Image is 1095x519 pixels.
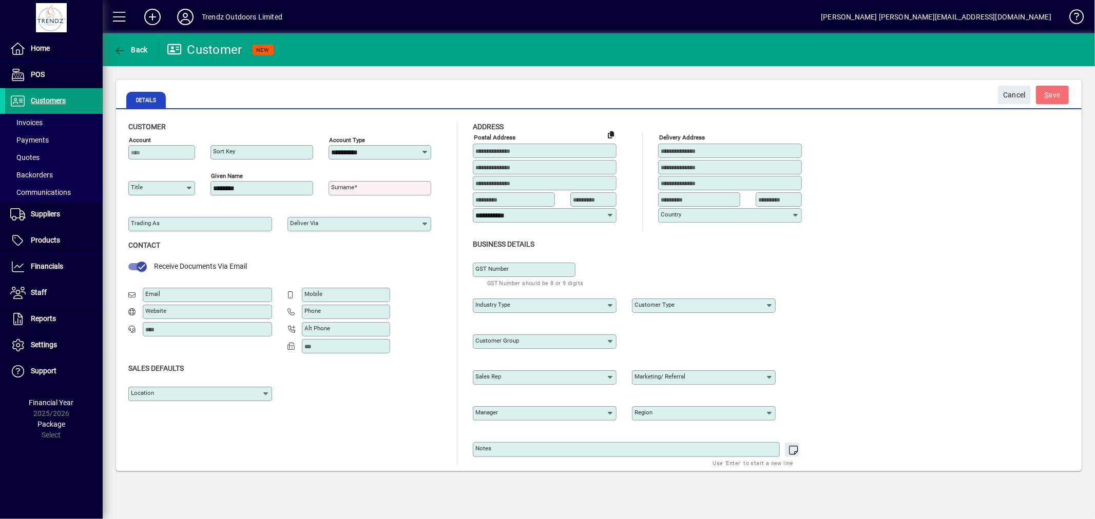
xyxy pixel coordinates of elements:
[10,171,53,179] span: Backorders
[136,8,169,26] button: Add
[304,307,321,314] mat-label: Phone
[5,202,103,227] a: Suppliers
[131,389,154,396] mat-label: Location
[475,301,510,308] mat-label: Industry type
[10,118,43,127] span: Invoices
[661,211,681,218] mat-label: Country
[635,373,685,380] mat-label: Marketing/ Referral
[128,241,160,249] span: Contact
[475,445,491,452] mat-label: Notes
[29,398,74,407] span: Financial Year
[329,136,365,144] mat-label: Account Type
[1062,2,1082,35] a: Knowledge Base
[213,148,235,155] mat-label: Sort key
[131,219,160,227] mat-label: Trading as
[202,9,282,25] div: Trendz Outdoors Limited
[5,280,103,306] a: Staff
[5,114,103,131] a: Invoices
[31,44,50,52] span: Home
[257,47,270,53] span: NEW
[821,9,1051,25] div: [PERSON_NAME] [PERSON_NAME][EMAIL_ADDRESS][DOMAIN_NAME]
[131,184,143,191] mat-label: Title
[31,70,45,78] span: POS
[10,136,49,144] span: Payments
[103,41,159,59] app-page-header-button: Back
[31,288,47,296] span: Staff
[31,210,60,218] span: Suppliers
[5,131,103,149] a: Payments
[31,367,56,375] span: Support
[473,123,504,131] span: Address
[1045,87,1061,104] span: ave
[154,262,247,270] span: Receive Documents Via Email
[5,332,103,358] a: Settings
[211,172,243,179] mat-label: Given name
[31,314,56,323] span: Reports
[635,301,675,308] mat-label: Customer type
[145,290,160,297] mat-label: Email
[31,236,60,244] span: Products
[128,364,184,372] span: Sales defaults
[31,341,57,349] span: Settings
[10,153,40,162] span: Quotes
[126,92,166,108] span: Details
[5,149,103,166] a: Quotes
[475,265,509,272] mat-label: GST Number
[5,62,103,88] a: POS
[31,262,63,270] span: Financials
[113,46,148,54] span: Back
[5,184,103,201] a: Communications
[5,306,103,332] a: Reports
[635,409,652,416] mat-label: Region
[31,96,66,105] span: Customers
[111,41,150,59] button: Back
[475,337,519,344] mat-label: Customer group
[487,277,584,289] mat-hint: GST Number should be 8 or 9 digits
[145,307,166,314] mat-label: Website
[5,36,103,62] a: Home
[5,228,103,253] a: Products
[5,166,103,184] a: Backorders
[129,136,151,144] mat-label: Account
[304,290,322,297] mat-label: Mobile
[473,240,534,248] span: Business details
[5,254,103,280] a: Financials
[603,126,619,143] button: Copy to Delivery address
[37,420,65,428] span: Package
[1045,91,1049,99] span: S
[998,86,1031,104] button: Cancel
[1036,86,1069,104] button: Save
[10,188,71,196] span: Communications
[475,373,501,380] mat-label: Sales rep
[304,325,330,332] mat-label: Alt Phone
[475,409,498,416] mat-label: Manager
[167,42,242,58] div: Customer
[713,457,794,469] mat-hint: Use 'Enter' to start a new line
[169,8,202,26] button: Profile
[1003,87,1026,104] span: Cancel
[331,184,354,191] mat-label: Surname
[5,358,103,384] a: Support
[128,123,166,131] span: Customer
[290,219,318,227] mat-label: Deliver via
